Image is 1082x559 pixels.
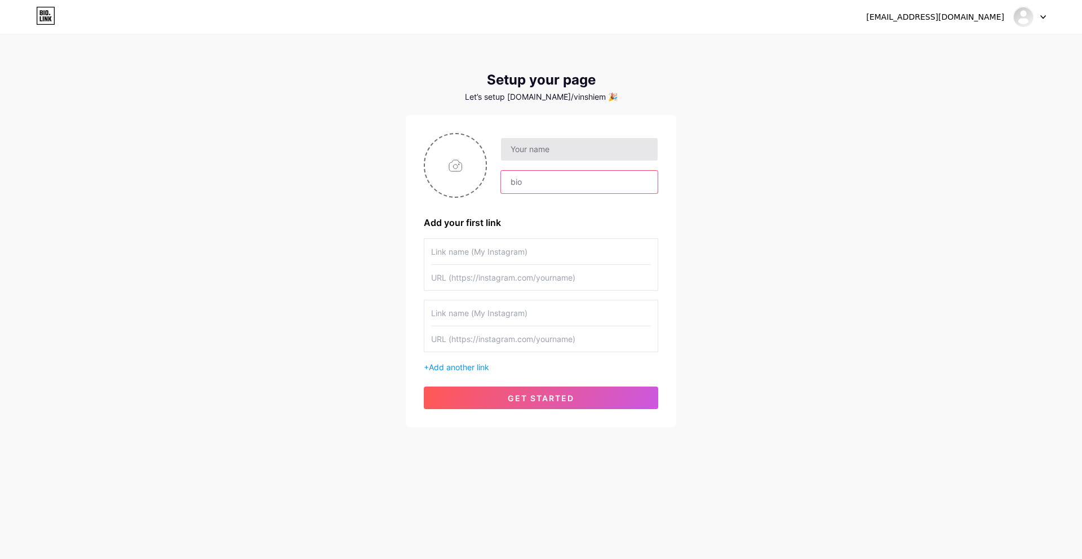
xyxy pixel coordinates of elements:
span: get started [508,393,574,403]
span: Add another link [429,362,489,372]
div: Add your first link [424,216,658,229]
div: + [424,361,658,373]
div: [EMAIL_ADDRESS][DOMAIN_NAME] [866,11,1004,23]
input: Link name (My Instagram) [431,239,651,264]
input: URL (https://instagram.com/yourname) [431,265,651,290]
img: Vinshie Mae Gamido [1013,6,1034,28]
button: get started [424,387,658,409]
div: Setup your page [406,72,676,88]
input: URL (https://instagram.com/yourname) [431,326,651,352]
input: Your name [501,138,658,161]
input: Link name (My Instagram) [431,300,651,326]
div: Let’s setup [DOMAIN_NAME]/vinshiem 🎉 [406,92,676,101]
input: bio [501,171,658,193]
